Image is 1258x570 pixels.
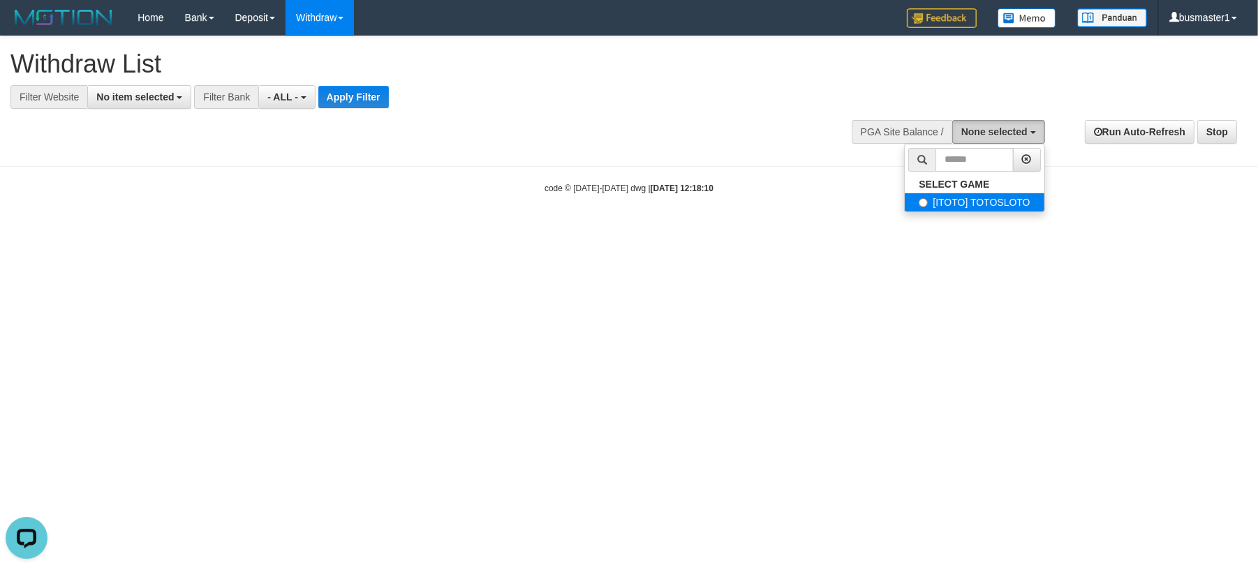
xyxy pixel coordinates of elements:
[10,7,117,28] img: MOTION_logo.png
[907,8,977,28] img: Feedback.jpg
[6,6,47,47] button: Open LiveChat chat widget
[87,85,191,109] button: No item selected
[545,183,713,193] small: code © [DATE]-[DATE] dwg |
[1077,8,1147,27] img: panduan.png
[1085,120,1194,144] a: Run Auto-Refresh
[852,120,952,144] div: PGA Site Balance /
[919,179,989,190] b: SELECT GAME
[919,198,928,207] input: [ITOTO] TOTOSLOTO
[96,91,174,103] span: No item selected
[952,120,1045,144] button: None selected
[1197,120,1237,144] a: Stop
[10,50,824,78] h1: Withdraw List
[961,126,1028,137] span: None selected
[258,85,315,109] button: - ALL -
[10,85,87,109] div: Filter Website
[651,183,713,193] strong: [DATE] 12:18:10
[905,175,1044,193] a: SELECT GAME
[998,8,1056,28] img: Button%20Memo.svg
[194,85,258,109] div: Filter Bank
[267,91,298,103] span: - ALL -
[905,193,1044,211] label: [ITOTO] TOTOSLOTO
[318,86,389,108] button: Apply Filter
